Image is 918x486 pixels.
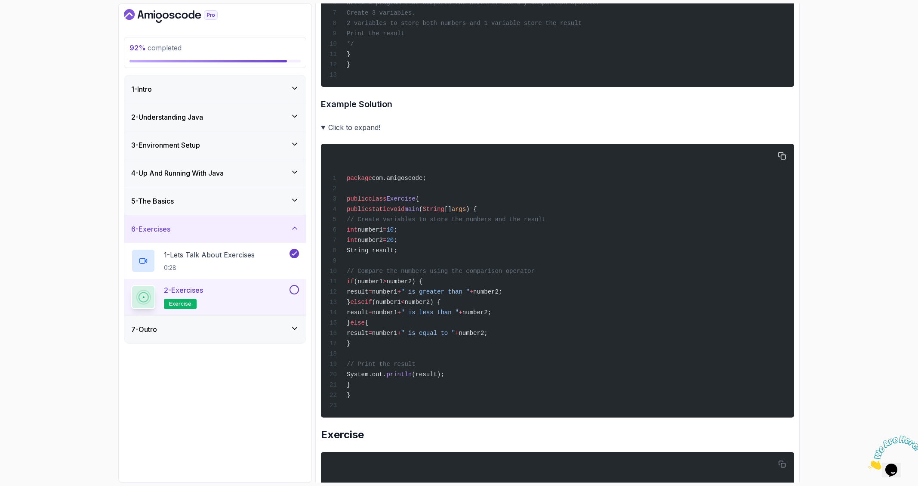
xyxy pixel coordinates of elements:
[124,316,306,343] button: 7-Outro
[131,140,200,150] h3: 3 - Environment Setup
[368,330,372,337] span: =
[347,392,350,399] span: }
[372,309,397,316] span: number1
[394,226,397,233] span: ;
[124,131,306,159] button: 3-Environment Setup
[321,428,794,442] h2: Exercise
[368,288,372,295] span: =
[347,51,350,58] span: }
[386,237,394,244] span: 20
[347,268,535,275] span: // Compare the numbers using the comparison operator
[401,330,455,337] span: " is equal to "
[372,299,401,306] span: (number1
[164,250,255,260] p: 1 - Lets Talk About Exercises
[397,288,401,295] span: +
[129,43,182,52] span: completed
[368,309,372,316] span: =
[3,3,57,37] img: Chat attention grabber
[347,247,397,254] span: String result;
[462,309,491,316] span: number2;
[131,324,157,334] h3: 7 - Outro
[347,20,582,27] span: 2 variables to store both numbers and 1 variable store the result
[412,371,444,378] span: (result);
[347,381,350,388] span: }
[347,361,416,368] span: // Print the result
[124,75,306,103] button: 1-Intro
[404,299,441,306] span: number2) {
[164,263,255,272] p: 0:28
[386,195,415,202] span: Exercise
[401,288,470,295] span: " is greater than "
[404,206,419,213] span: main
[347,299,350,306] span: }
[124,215,306,243] button: 6-Exercises
[347,309,368,316] span: result
[368,195,386,202] span: class
[347,9,416,16] span: Create 3 variables.
[459,330,487,337] span: number2;
[422,206,444,213] span: String
[459,309,462,316] span: +
[131,224,170,234] h3: 6 - Exercises
[131,168,224,178] h3: 4 - Up And Running With Java
[401,299,404,306] span: <
[466,206,477,213] span: ) {
[386,278,422,285] span: number2) {
[865,432,918,473] iframe: chat widget
[131,112,203,122] h3: 2 - Understanding Java
[386,226,394,233] span: 10
[124,159,306,187] button: 4-Up And Running With Java
[347,237,357,244] span: int
[354,278,383,285] span: (number1
[368,206,390,213] span: static
[452,206,466,213] span: args
[321,97,794,111] h3: Example Solution
[347,278,354,285] span: if
[383,237,386,244] span: =
[390,206,405,213] span: void
[131,196,174,206] h3: 5 - The Basics
[347,216,545,223] span: // Create variables to store the numbers and the result
[416,195,419,202] span: {
[347,371,386,378] span: System.out.
[397,330,401,337] span: +
[350,319,365,326] span: else
[372,330,397,337] span: number1
[347,30,404,37] span: Print the result
[455,330,459,337] span: +
[124,187,306,215] button: 5-The Basics
[347,175,372,182] span: package
[470,288,473,295] span: +
[365,319,368,326] span: {
[397,309,401,316] span: +
[357,237,383,244] span: number2
[129,43,146,52] span: 92 %
[169,300,191,307] span: exercise
[347,61,350,68] span: }
[347,288,368,295] span: result
[131,249,299,273] button: 1-Lets Talk About Exercises0:28
[383,278,386,285] span: >
[321,121,794,133] summary: Click to expand!
[347,206,368,213] span: public
[347,226,357,233] span: int
[347,330,368,337] span: result
[347,195,368,202] span: public
[473,288,502,295] span: number2;
[372,288,397,295] span: number1
[124,9,237,23] a: Dashboard
[372,175,426,182] span: com.amigoscode;
[357,226,383,233] span: number1
[131,84,152,94] h3: 1 - Intro
[386,371,412,378] span: println
[350,299,365,306] span: else
[401,309,459,316] span: " is less than "
[383,226,386,233] span: =
[347,319,350,326] span: }
[419,206,422,213] span: (
[444,206,452,213] span: []
[365,299,372,306] span: if
[124,103,306,131] button: 2-Understanding Java
[164,285,203,295] p: 2 - Exercises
